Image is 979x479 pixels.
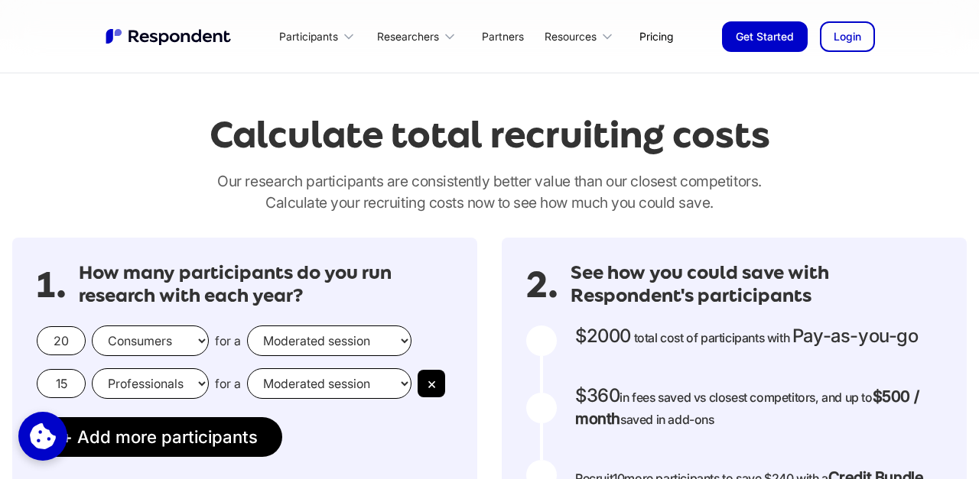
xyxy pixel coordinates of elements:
span: total cost of participants with [634,330,790,345]
span: + [61,426,73,447]
p: in fees saved vs closest competitors, and up to saved in add-ons [575,385,942,430]
div: Researchers [369,18,470,54]
h3: See how you could save with Respondent's participants [571,262,942,307]
button: + Add more participants [37,417,282,457]
a: Partners [470,18,536,54]
span: $2000 [575,325,631,347]
span: 2. [526,277,558,293]
a: Login [820,21,875,52]
div: Researchers [377,29,439,44]
p: Our research participants are consistently better value than our closest competitors. [12,170,967,213]
button: × [418,370,445,397]
a: Get Started [722,21,808,52]
span: Calculate your recruiting costs now to see how much you could save. [265,193,714,212]
div: Resources [545,29,597,44]
span: $360 [575,384,620,406]
span: Add more participants [77,426,258,447]
img: Untitled UI logotext [104,27,234,47]
span: Pay-as-you-go [792,325,919,347]
span: for a [215,333,241,348]
h3: How many participants do you run research with each year? [79,262,453,307]
a: Pricing [627,18,685,54]
div: Participants [271,18,369,54]
div: Resources [536,18,627,54]
a: home [104,27,234,47]
h2: Calculate total recruiting costs [210,114,770,156]
span: for a [215,376,241,391]
span: 1. [37,277,67,293]
div: Participants [279,29,338,44]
